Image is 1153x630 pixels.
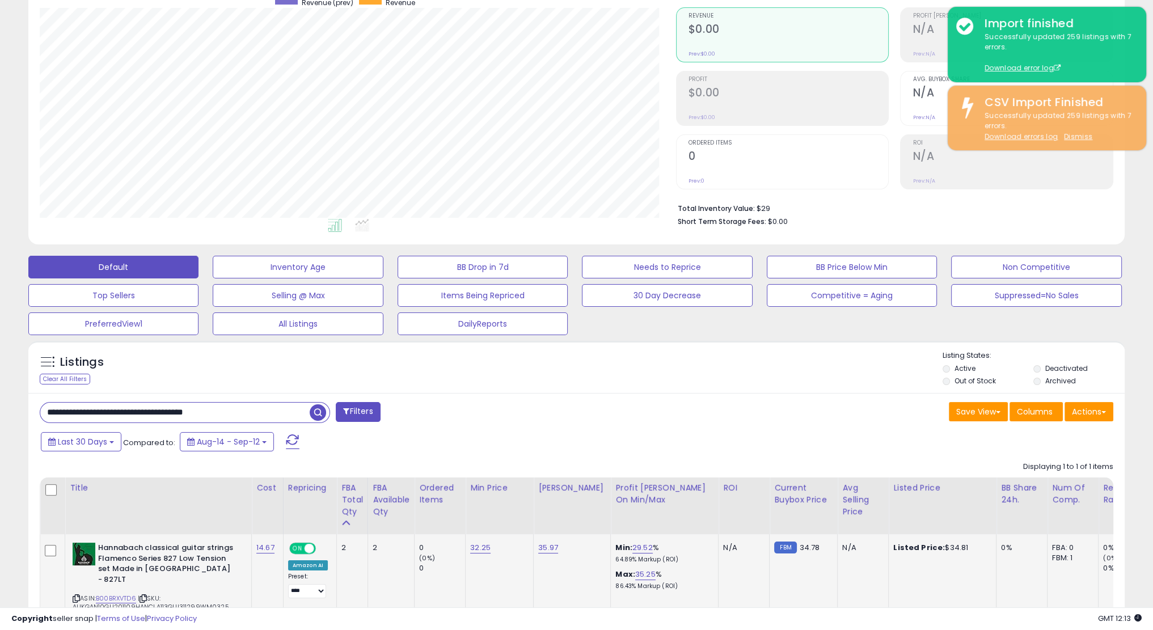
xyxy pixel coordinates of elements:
button: PreferredView1 [28,312,198,335]
a: Terms of Use [97,613,145,624]
small: (0%) [1103,553,1119,563]
h2: N/A [913,150,1113,165]
div: Ordered Items [419,482,461,506]
a: B00BRXVTD6 [96,594,136,603]
small: FBM [774,542,796,553]
div: 2 [341,543,359,553]
a: Privacy Policy [147,613,197,624]
a: 35.97 [538,542,558,553]
div: 0 [419,543,465,553]
div: Successfully updated 259 listings with 7 errors. [976,32,1138,74]
button: Default [28,256,198,278]
button: Save View [949,402,1008,421]
span: Last 30 Days [58,436,107,447]
div: Cost [256,482,278,494]
button: Needs to Reprice [582,256,752,278]
span: Profit [PERSON_NAME] [913,13,1113,19]
span: Avg. Buybox Share [913,77,1113,83]
b: Listed Price: [893,542,945,553]
span: ON [290,544,305,553]
div: 2 [373,543,406,553]
div: Profit [PERSON_NAME] on Min/Max [615,482,713,506]
span: 2025-10-14 12:13 GMT [1098,613,1142,624]
small: Prev: N/A [913,50,935,57]
span: Revenue [689,13,889,19]
div: Min Price [470,482,529,494]
label: Archived [1045,376,1076,386]
div: Successfully updated 259 listings with 7 errors. [976,111,1138,142]
button: 30 Day Decrease [582,284,752,307]
strong: Copyright [11,613,53,624]
div: FBA Available Qty [373,482,409,518]
div: % [615,543,709,564]
div: Displaying 1 to 1 of 1 items [1023,462,1113,472]
button: DailyReports [398,312,568,335]
small: (0%) [419,553,435,563]
div: CSV Import Finished [976,94,1138,111]
b: Short Term Storage Fees: [678,217,766,226]
span: $0.00 [768,216,788,227]
p: 64.89% Markup (ROI) [615,556,709,564]
button: Top Sellers [28,284,198,307]
a: Download error log [985,63,1061,73]
h2: N/A [913,23,1113,38]
div: seller snap | | [11,614,197,624]
h2: 0 [689,150,889,165]
small: Prev: $0.00 [689,50,715,57]
button: Inventory Age [213,256,383,278]
div: Listed Price [893,482,991,494]
div: Amazon AI [288,560,328,570]
a: 14.67 [256,542,274,553]
button: Aug-14 - Sep-12 [180,432,274,451]
small: Prev: 0 [689,177,704,184]
small: Prev: N/A [913,177,935,184]
button: BB Drop in 7d [398,256,568,278]
div: BB Share 24h. [1001,482,1042,506]
label: Active [955,363,975,373]
h2: $0.00 [689,23,889,38]
button: Items Being Repriced [398,284,568,307]
span: Profit [689,77,889,83]
div: Preset: [288,573,328,598]
a: 32.25 [470,542,491,553]
div: Avg Selling Price [842,482,884,518]
img: 41mY9mEAhEL._SL40_.jpg [73,543,95,565]
label: Deactivated [1045,363,1088,373]
span: ROI [913,140,1113,146]
span: Aug-14 - Sep-12 [197,436,260,447]
b: Max: [615,569,635,580]
div: FBA: 0 [1052,543,1089,553]
b: Total Inventory Value: [678,204,755,213]
h2: $0.00 [689,86,889,102]
b: Min: [615,542,632,553]
div: Num of Comp. [1052,482,1093,506]
button: Filters [336,402,380,422]
button: Actions [1065,402,1113,421]
a: Download errors log [985,132,1058,141]
span: OFF [314,544,332,553]
span: Ordered Items [689,140,889,146]
li: $29 [678,201,1105,214]
button: Non Competitive [951,256,1121,278]
span: Compared to: [123,437,175,448]
button: Suppressed=No Sales [951,284,1121,307]
div: Current Buybox Price [774,482,833,506]
div: Title [70,482,247,494]
span: | SKU: AUKGAN10GU201109HANCLA113GUI311299WM0325 [73,594,229,611]
h2: N/A [913,86,1113,102]
div: Repricing [288,482,332,494]
b: Hannabach classical guitar strings Flamenco Series 827 Low Tension set Made in [GEOGRAPHIC_DATA] ... [98,543,236,587]
h5: Listings [60,354,104,370]
button: All Listings [213,312,383,335]
div: 0% [1001,543,1038,553]
div: FBA Total Qty [341,482,363,518]
button: Selling @ Max [213,284,383,307]
div: 0% [1103,543,1149,553]
div: ROI [723,482,765,494]
div: [PERSON_NAME] [538,482,606,494]
div: 0 [419,563,465,573]
div: $34.81 [893,543,987,553]
div: % [615,569,709,590]
button: Columns [1010,402,1063,421]
label: Out of Stock [955,376,996,386]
